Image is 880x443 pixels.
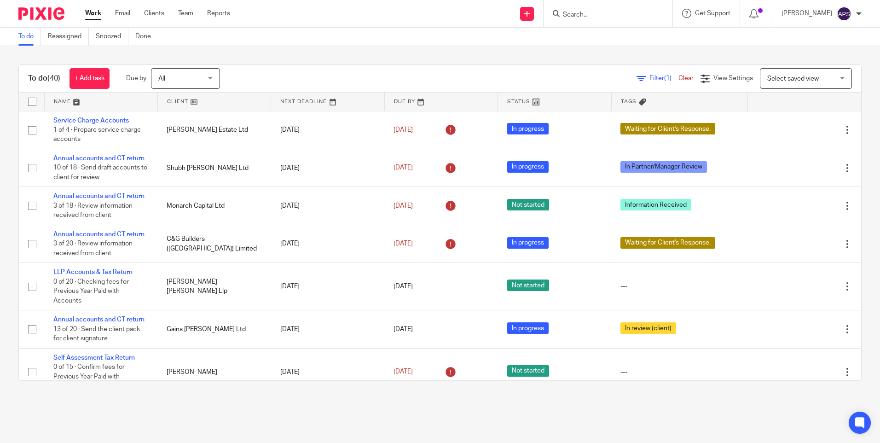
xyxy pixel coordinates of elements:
span: Waiting for Client's Response. [620,123,715,134]
td: [DATE] [271,263,384,310]
span: 0 of 20 · Checking fees for Previous Year Paid with Accounts [53,279,129,304]
td: [DATE] [271,225,384,262]
p: Due by [126,74,146,83]
a: To do [18,28,41,46]
a: Annual accounts and CT return [53,231,145,238]
span: View Settings [713,75,753,82]
td: Shubh [PERSON_NAME] Ltd [157,149,271,187]
span: Information Received [620,199,691,210]
h1: To do [28,74,60,83]
td: [DATE] [271,187,384,225]
a: Annual accounts and CT return [53,316,145,323]
span: Get Support [695,10,730,17]
span: (1) [664,75,672,82]
span: Filter [649,75,678,82]
a: Done [135,28,158,46]
a: Annual accounts and CT return [53,193,145,199]
td: Gains [PERSON_NAME] Ltd [157,310,271,348]
a: + Add task [69,68,110,89]
span: Tags [621,99,637,104]
a: Self Assessment Tax Return [53,355,135,361]
a: Reports [207,9,230,18]
a: Reassigned [48,28,89,46]
span: 10 of 18 · Send draft accounts to client for review [53,165,147,181]
span: In Partner/Manager Review [620,161,707,173]
a: Team [178,9,193,18]
td: [DATE] [271,348,384,396]
span: [DATE] [394,240,413,247]
a: LLP Accounts & Tax Return [53,269,133,275]
span: In progress [507,237,549,249]
span: Not started [507,280,549,291]
a: Clear [678,75,694,82]
a: Email [115,9,130,18]
a: Annual accounts and CT return [53,155,145,162]
span: [DATE] [394,369,413,375]
span: 0 of 15 · Confirm fees for Previous Year Paid with Accounts [53,364,125,389]
a: Service Charge Accounts [53,117,129,124]
img: svg%3E [837,6,851,21]
span: 1 of 4 · Prepare service charge accounts [53,127,141,143]
div: --- [620,367,738,377]
td: [PERSON_NAME] [PERSON_NAME] Llp [157,263,271,310]
span: [DATE] [394,283,413,290]
span: In progress [507,161,549,173]
td: [PERSON_NAME] [157,348,271,396]
span: [DATE] [394,165,413,171]
a: Work [85,9,101,18]
span: All [158,76,165,82]
span: In progress [507,123,549,134]
span: Waiting for Client's Response. [620,237,715,249]
span: 13 of 20 · Send the client pack for client signature [53,326,140,342]
td: Monarch Capital Ltd [157,187,271,225]
span: Not started [507,365,549,377]
span: 3 of 20 · Review information received from client [53,240,133,256]
span: 3 of 18 · Review information received from client [53,203,133,219]
span: [DATE] [394,127,413,133]
span: (40) [47,75,60,82]
span: In review (client) [620,322,676,334]
span: Not started [507,199,549,210]
span: Select saved view [767,76,819,82]
p: [PERSON_NAME] [782,9,832,18]
td: [PERSON_NAME] Estate Ltd [157,111,271,149]
td: [DATE] [271,149,384,187]
td: [DATE] [271,111,384,149]
td: C&G Builders ([GEOGRAPHIC_DATA]) Limited [157,225,271,262]
span: [DATE] [394,326,413,332]
img: Pixie [18,7,64,20]
span: In progress [507,322,549,334]
div: --- [620,282,738,291]
span: [DATE] [394,203,413,209]
a: Snoozed [96,28,128,46]
a: Clients [144,9,164,18]
input: Search [562,11,645,19]
td: [DATE] [271,310,384,348]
